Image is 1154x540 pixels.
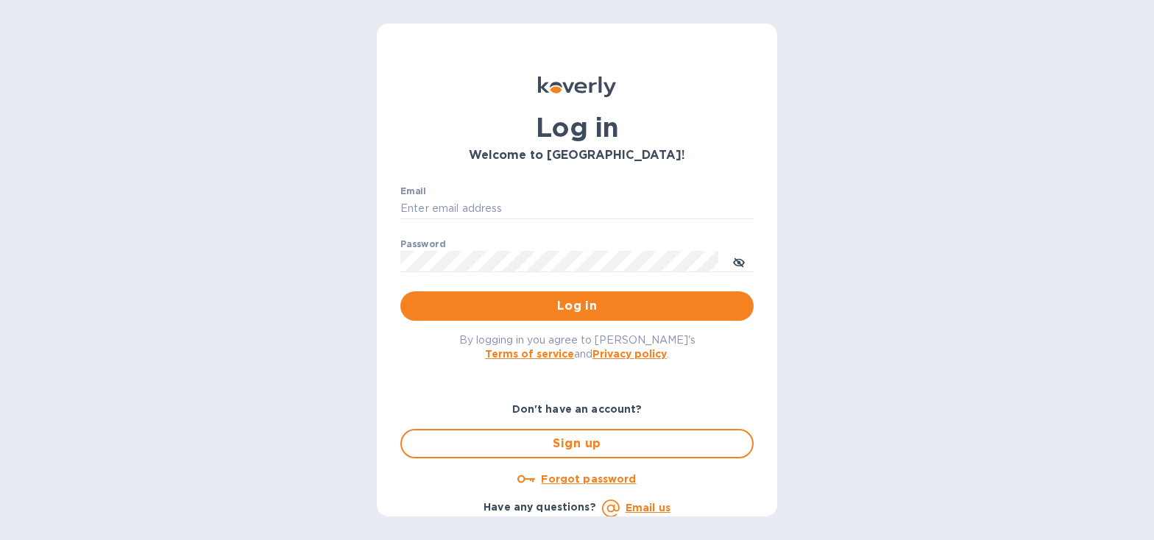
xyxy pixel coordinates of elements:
span: Log in [412,297,742,315]
a: Terms of service [485,348,574,360]
b: Don't have an account? [512,403,643,415]
label: Password [400,240,445,249]
button: Sign up [400,429,754,458]
button: Log in [400,291,754,321]
span: Sign up [414,435,740,452]
span: By logging in you agree to [PERSON_NAME]'s and . [459,334,695,360]
u: Forgot password [541,473,636,485]
h3: Welcome to [GEOGRAPHIC_DATA]! [400,149,754,163]
img: Koverly [538,77,616,97]
button: toggle password visibility [724,246,754,276]
input: Enter email address [400,198,754,220]
b: Have any questions? [484,501,596,513]
h1: Log in [400,112,754,143]
a: Privacy policy [592,348,667,360]
a: Email us [626,502,670,514]
label: Email [400,187,426,196]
